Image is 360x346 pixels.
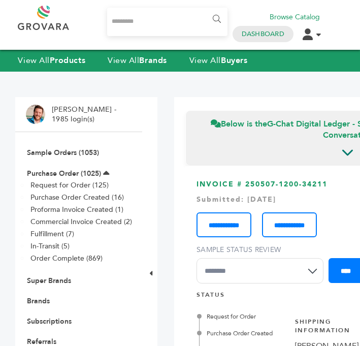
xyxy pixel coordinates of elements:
a: Order Complete (869) [30,254,103,263]
a: Dashboard [242,29,284,39]
a: Purchase Order (1025) [27,169,101,178]
a: Commercial Invoice Created (2) [30,217,132,227]
a: Fulfillment (7) [30,229,74,239]
strong: Buyers [221,55,247,66]
a: Proforma Invoice Created (1) [30,205,123,214]
a: View AllProducts [18,55,85,66]
strong: Products [50,55,85,66]
label: Sample Status Review [197,245,329,255]
a: Subscriptions [27,317,72,326]
li: [PERSON_NAME] - 1985 login(s) [52,105,119,124]
input: Search... [107,8,227,36]
a: Purchase Order Created (16) [30,193,124,202]
a: Browse Catalog [270,12,320,23]
a: View AllBrands [108,55,167,66]
a: Brands [27,296,50,306]
strong: Brands [139,55,167,66]
a: Request for Order (125) [30,180,109,190]
div: Purchase Order Created [199,329,284,338]
a: In-Transit (5) [30,241,70,251]
div: Request for Order [199,312,284,321]
a: View AllBuyers [189,55,248,66]
a: Super Brands [27,276,71,286]
a: Sample Orders (1053) [27,148,99,158]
